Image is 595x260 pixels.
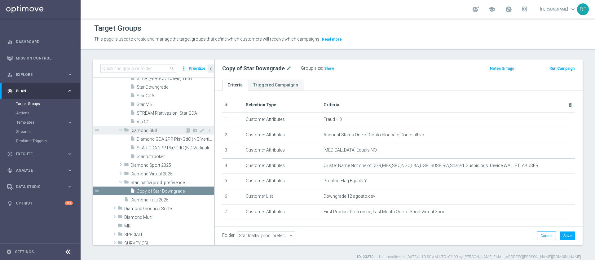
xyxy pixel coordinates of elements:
[16,121,67,124] div: Templates
[207,128,212,133] i: more_vert
[243,98,321,112] th: Selection Type
[67,184,73,190] i: keyboard_arrow_right
[16,169,67,172] span: Analyze
[118,231,123,239] i: folder
[124,206,214,211] span: Diamond Giochi di Sorte
[222,233,235,238] label: Folder
[7,56,73,61] button: Mission Control
[137,111,214,116] span: STREAM Riattivazioni Star GDA
[7,184,67,190] div: Data Studio
[124,215,214,220] span: Diamond Multi
[124,179,129,187] i: folder
[222,112,243,128] td: 1
[7,50,73,66] div: Mission Control
[222,205,243,220] td: 7
[7,151,13,157] i: play_circle_outline
[188,64,206,73] button: Prioritize
[222,226,252,232] button: + Add Selection
[324,66,334,71] span: Show
[185,128,190,133] i: Add Target group
[137,76,214,81] span: STAR CONTI TEST
[137,85,214,90] span: Star Downgrade
[488,6,495,13] span: school
[130,84,135,91] i: insert_drive_file
[16,33,73,50] a: Dashboard
[324,194,375,199] span: Downgrade 12 agosto.csv
[248,80,303,90] a: Triggered Campaigns
[208,66,214,72] i: chevron_left
[16,108,80,118] div: Actions
[130,188,135,195] i: insert_drive_file
[16,120,73,125] button: Templates keyboard_arrow_right
[16,195,65,211] a: Optibot
[322,66,323,71] label: :
[243,143,321,159] td: Customer Attributes
[130,93,135,100] i: insert_drive_file
[118,205,123,213] i: folder
[321,36,342,43] button: Read more
[16,139,64,143] a: Realtime Triggers
[100,64,176,73] input: Quick find group or folder
[324,178,367,183] span: Profiling Flag Equals Y
[118,223,123,230] i: folder
[7,201,13,206] i: lightbulb
[130,197,214,203] span: Diamond Tutti 2025
[130,163,214,168] span: Diamond Sport 2025
[67,120,73,126] i: keyboard_arrow_right
[549,65,575,72] button: Run Campaign
[130,75,135,82] i: insert_drive_file
[222,80,248,90] a: Criteria
[94,24,141,33] h1: Target Groups
[222,143,243,159] td: 3
[137,189,214,194] span: Copy of Star Downgrade
[130,145,135,152] i: insert_drive_file
[7,88,13,94] i: gps_fixed
[379,254,581,260] label: Last modified on [DATE] at 10:50 AM UTC+02:00 by [PERSON_NAME][EMAIL_ADDRESS][PERSON_NAME][DOMAIN...
[67,151,73,157] i: keyboard_arrow_right
[16,136,80,146] div: Realtime Triggers
[324,102,339,107] span: Criteria
[124,171,129,178] i: folder
[357,254,373,260] label: ID: 23270
[16,101,64,106] a: Target Groups
[208,64,214,73] button: chevron_left
[7,201,73,206] button: lightbulb Optibot +10
[16,111,64,116] a: Actions
[130,128,185,133] span: Diamond Skill
[7,72,67,77] div: Explore
[7,168,73,173] button: track_changes Analyze keyboard_arrow_right
[137,93,214,99] span: Star GDA
[118,240,123,247] i: folder
[577,3,589,15] div: DF
[243,189,321,205] td: Customer List
[16,99,80,108] div: Target Groups
[16,129,64,134] a: Streams
[222,128,243,143] td: 2
[7,195,73,211] div: Optibot
[16,73,67,77] span: Explore
[16,50,73,66] a: Mission Control
[324,209,446,214] span: First Product Preference, Last Month One of Sport,Virtual Sport
[124,162,129,169] i: folder
[130,101,135,108] i: insert_drive_file
[15,250,34,254] a: Settings
[118,214,123,221] i: folder
[137,119,214,125] span: Vip CC
[124,127,129,134] i: folder
[243,205,321,220] td: Customer Attributes
[16,89,67,93] span: Plan
[222,65,285,72] h2: Copy of Star Downgrade
[6,249,12,255] i: settings
[7,88,67,94] div: Plan
[324,148,377,153] span: [MEDICAL_DATA] Equals NO
[7,168,13,173] i: track_changes
[67,72,73,77] i: keyboard_arrow_right
[130,180,214,185] span: Star Inattivi prod. preference
[489,65,515,72] button: Notes & Tags
[570,6,576,13] span: keyboard_arrow_down
[7,152,73,156] button: play_circle_outline Execute keyboard_arrow_right
[16,121,61,124] span: Templates
[222,158,243,174] td: 4
[124,197,129,204] i: insert_drive_file
[124,223,214,229] span: MK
